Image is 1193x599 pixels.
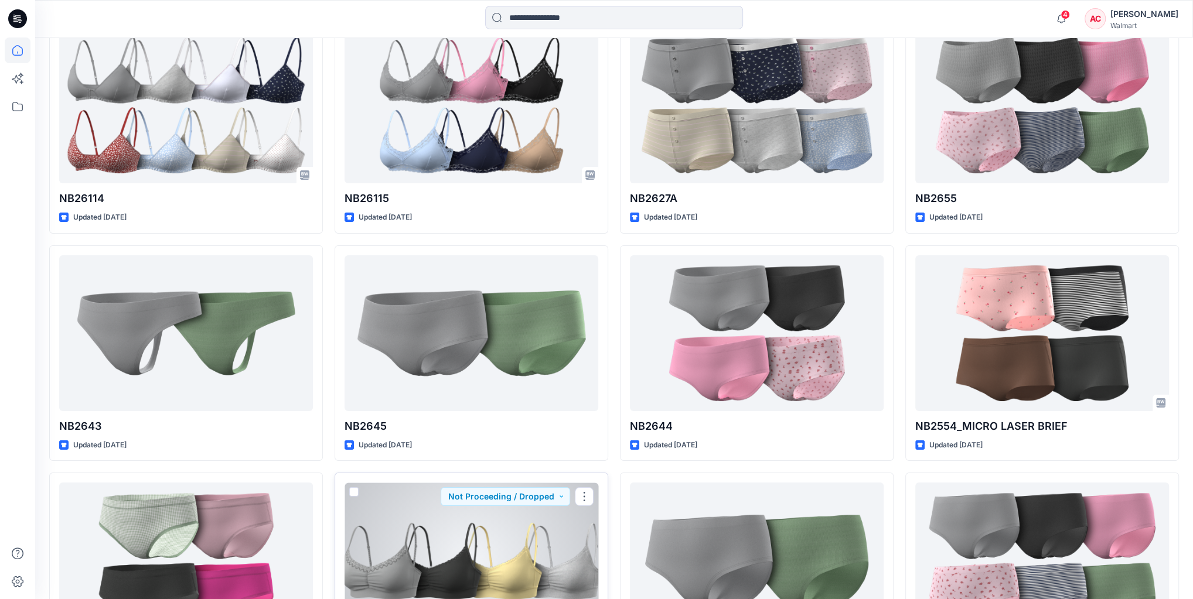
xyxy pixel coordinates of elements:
div: Walmart [1110,21,1178,30]
p: NB2643 [59,418,313,434]
a: NB2554_MICRO LASER BRIEF [915,255,1169,411]
p: NB2554_MICRO LASER BRIEF [915,418,1169,434]
p: Updated [DATE] [929,439,983,451]
a: NB2627A [630,28,884,183]
a: NB2643 [59,255,313,411]
p: Updated [DATE] [929,211,983,224]
p: NB26114 [59,190,313,207]
p: Updated [DATE] [73,211,127,224]
p: NB2645 [345,418,598,434]
p: Updated [DATE] [73,439,127,451]
a: NB2645 [345,255,598,411]
a: NB2655 [915,28,1169,183]
p: NB26115 [345,190,598,207]
a: NB26114 [59,28,313,183]
div: [PERSON_NAME] [1110,7,1178,21]
p: Updated [DATE] [359,439,412,451]
p: NB2627A [630,190,884,207]
p: Updated [DATE] [644,211,697,224]
p: Updated [DATE] [359,211,412,224]
p: NB2655 [915,190,1169,207]
span: 4 [1061,10,1070,19]
a: NB26115 [345,28,598,183]
a: NB2644 [630,255,884,411]
p: NB2644 [630,418,884,434]
div: AC [1085,8,1106,29]
p: Updated [DATE] [644,439,697,451]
